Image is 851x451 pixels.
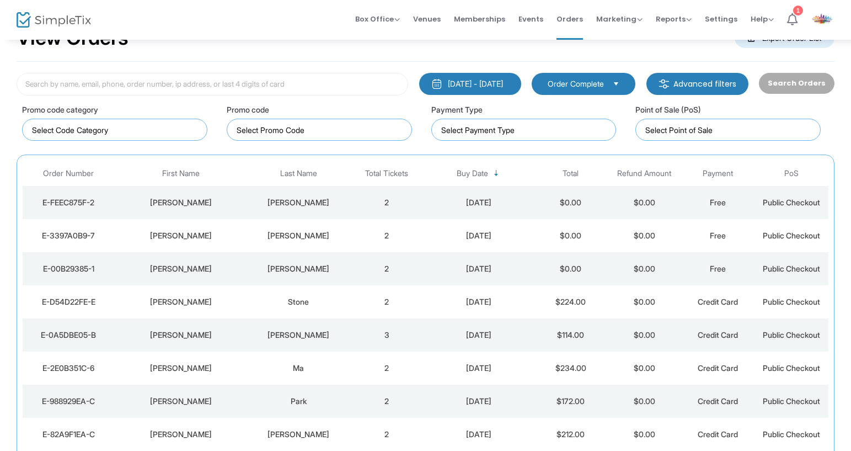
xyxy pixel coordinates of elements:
[431,78,442,89] img: monthly
[117,396,244,407] div: Linda
[25,363,112,374] div: E-2E0B351C-6
[534,418,607,451] td: $212.00
[227,104,269,115] label: Promo code
[457,169,488,178] span: Buy Date
[698,297,738,306] span: Credit Card
[350,186,424,219] td: 2
[534,319,607,352] td: $114.00
[162,169,200,178] span: First Name
[250,429,347,440] div: Mitri
[763,231,820,240] span: Public Checkout
[608,285,681,319] td: $0.00
[426,197,531,208] div: 8/25/2025
[548,78,604,89] span: Order Complete
[426,296,531,307] div: 8/24/2025
[250,363,347,374] div: Ma
[534,352,607,385] td: $234.00
[763,264,820,273] span: Public Checkout
[431,104,483,115] label: Payment Type
[454,5,505,33] span: Memberships
[350,418,424,451] td: 2
[25,263,112,274] div: E-00B29385-1
[426,330,531,341] div: 8/23/2025
[250,197,347,208] div: Hoffman
[705,5,737,33] span: Settings
[117,330,244,341] div: Linda
[763,396,820,406] span: Public Checkout
[608,352,681,385] td: $0.00
[645,124,815,136] input: Select Point of Sale
[635,104,701,115] label: Point of Sale (PoS)
[534,285,607,319] td: $224.00
[117,429,244,440] div: Marianne
[25,230,112,241] div: E-3397A0B9-7
[426,263,531,274] div: 8/24/2025
[25,197,112,208] div: E-FEEC875F-2
[413,5,441,33] span: Venues
[608,252,681,285] td: $0.00
[350,352,424,385] td: 2
[350,252,424,285] td: 2
[22,104,98,115] label: Promo code category
[763,429,820,439] span: Public Checkout
[426,429,531,440] div: 8/4/2025
[608,161,681,187] th: Refund Amount
[763,330,820,339] span: Public Checkout
[703,169,733,178] span: Payment
[793,5,803,15] div: 1
[117,230,244,241] div: Rachel
[250,330,347,341] div: Marabito
[784,169,799,178] span: PoS
[556,5,583,33] span: Orders
[280,169,317,178] span: Last Name
[608,319,681,352] td: $0.00
[419,73,521,95] button: [DATE] - [DATE]
[32,124,202,136] input: NO DATA FOUND
[534,161,607,187] th: Total
[448,78,503,89] div: [DATE] - [DATE]
[426,230,531,241] div: 8/24/2025
[117,363,244,374] div: Barbara
[534,385,607,418] td: $172.00
[350,285,424,319] td: 2
[710,198,726,207] span: Free
[596,14,643,24] span: Marketing
[763,363,820,373] span: Public Checkout
[698,396,738,406] span: Credit Card
[25,296,112,307] div: E-D54D22FE-E
[656,14,692,24] span: Reports
[43,169,94,178] span: Order Number
[117,197,244,208] div: Debby
[710,264,726,273] span: Free
[646,73,748,95] m-button: Advanced filters
[250,263,347,274] div: WALTER
[608,219,681,252] td: $0.00
[763,297,820,306] span: Public Checkout
[763,198,820,207] span: Public Checkout
[250,396,347,407] div: Park
[237,124,406,136] input: Select Promo Code
[350,385,424,418] td: 2
[117,263,244,274] div: Dolores
[518,5,543,33] span: Events
[608,385,681,418] td: $0.00
[441,124,611,136] input: Select Payment Type
[250,230,347,241] div: Tschantz
[659,78,670,89] img: filter
[426,363,531,374] div: 8/15/2025
[751,14,774,24] span: Help
[25,330,112,341] div: E-0A5DBE05-B
[534,186,607,219] td: $0.00
[250,296,347,307] div: Stone
[534,219,607,252] td: $0.00
[117,296,244,307] div: Susan
[698,429,738,439] span: Credit Card
[25,396,112,407] div: E-988929EA-C
[710,231,726,240] span: Free
[608,78,624,90] button: Select
[698,330,738,339] span: Credit Card
[698,363,738,373] span: Credit Card
[355,14,400,24] span: Box Office
[534,252,607,285] td: $0.00
[492,169,501,178] span: Sortable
